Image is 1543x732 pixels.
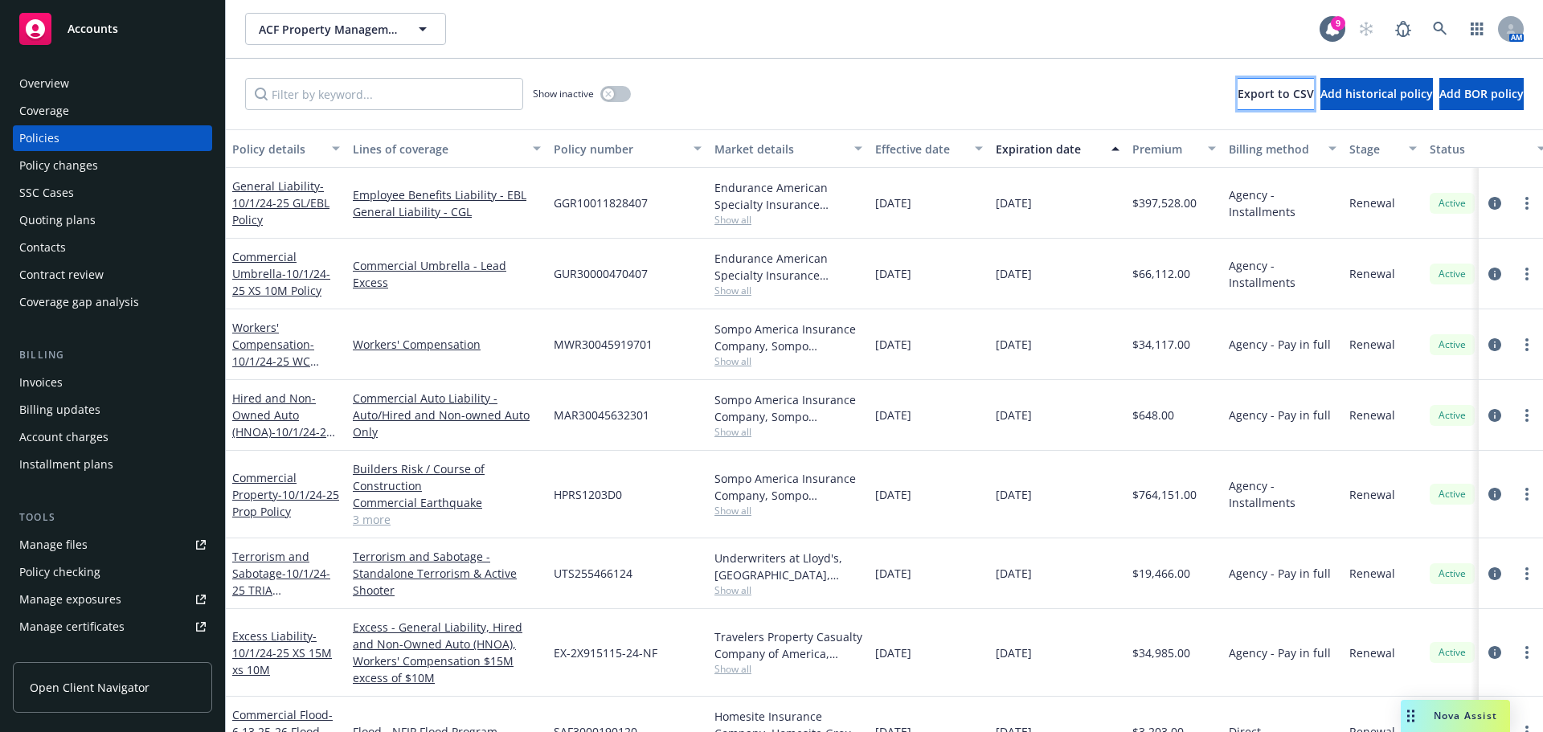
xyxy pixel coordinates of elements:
span: [DATE] [875,407,911,423]
button: Premium [1126,129,1222,168]
span: Manage exposures [13,587,212,612]
div: Policy checking [19,559,100,585]
span: ACF Property Management, Inc. [259,21,398,38]
a: Manage files [13,532,212,558]
a: Manage claims [13,641,212,667]
div: Policy details [232,141,322,157]
div: Policy changes [19,153,98,178]
span: $66,112.00 [1132,265,1190,282]
span: Active [1436,645,1468,660]
div: Billing [13,347,212,363]
span: UTS255466124 [554,565,632,582]
span: Renewal [1349,486,1395,503]
span: Show all [714,354,862,368]
span: [DATE] [875,336,911,353]
div: Overview [19,71,69,96]
span: Accounts [68,22,118,35]
span: EX-2X915115-24-NF [554,644,657,661]
a: Contract review [13,262,212,288]
a: Excess Liability [232,628,332,677]
button: Add BOR policy [1439,78,1524,110]
a: Start snowing [1350,13,1382,45]
span: Show all [714,284,862,297]
span: $34,985.00 [1132,644,1190,661]
span: Active [1436,267,1468,281]
button: Billing method [1222,129,1343,168]
div: Sompo America Insurance Company, Sompo International [714,470,862,504]
a: Commercial Umbrella [232,249,330,298]
button: Lines of coverage [346,129,547,168]
span: [DATE] [996,644,1032,661]
a: circleInformation [1485,564,1504,583]
span: Active [1436,566,1468,581]
span: Add historical policy [1320,86,1433,101]
span: MWR30045919701 [554,336,653,353]
span: [DATE] [996,336,1032,353]
a: Excess - General Liability, Hired and Non-Owned Auto (HNOA), Workers' Compensation $15M excess of... [353,619,541,686]
span: [DATE] [875,644,911,661]
button: Effective date [869,129,989,168]
a: Hired and Non-Owned Auto (HNOA) [232,391,333,456]
a: Overview [13,71,212,96]
a: Coverage [13,98,212,124]
a: 3 more [353,511,541,528]
span: [DATE] [875,194,911,211]
span: GGR10011828407 [554,194,648,211]
div: Tools [13,509,212,525]
div: Coverage [19,98,69,124]
span: Agency - Pay in full [1229,644,1331,661]
div: Manage files [19,532,88,558]
div: Drag to move [1401,700,1421,732]
span: Renewal [1349,644,1395,661]
span: MAR30045632301 [554,407,649,423]
span: Renewal [1349,407,1395,423]
div: Account charges [19,424,108,450]
span: Active [1436,337,1468,352]
span: - 10/1/24-25 GL/EBL Policy [232,178,329,227]
a: Employee Benefits Liability - EBL [353,186,541,203]
a: Billing updates [13,397,212,423]
div: Sompo America Insurance Company, Sompo International [714,321,862,354]
a: more [1517,264,1537,284]
div: Coverage gap analysis [19,289,139,315]
a: Terrorism and Sabotage - Standalone Terrorism & Active Shooter [353,548,541,599]
span: GUR30000470407 [554,265,648,282]
span: HPRS1203D0 [554,486,622,503]
span: Active [1436,487,1468,501]
div: Installment plans [19,452,113,477]
a: circleInformation [1485,264,1504,284]
div: Status [1430,141,1528,157]
span: Show all [714,662,862,676]
span: Show all [714,213,862,227]
button: Stage [1343,129,1423,168]
span: - 10/1/24-25 Prop Policy [232,487,339,519]
a: Switch app [1461,13,1493,45]
div: Quoting plans [19,207,96,233]
a: Search [1424,13,1456,45]
a: Report a Bug [1387,13,1419,45]
a: circleInformation [1485,643,1504,662]
span: Active [1436,408,1468,423]
div: Endurance American Specialty Insurance Company, Sompo International [714,179,862,213]
div: Underwriters at Lloyd's, [GEOGRAPHIC_DATA], [PERSON_NAME] of London, CRC Group [714,550,862,583]
span: [DATE] [996,565,1032,582]
div: Premium [1132,141,1198,157]
button: Policy number [547,129,708,168]
div: Expiration date [996,141,1102,157]
span: Active [1436,196,1468,211]
span: Agency - Pay in full [1229,407,1331,423]
span: Add BOR policy [1439,86,1524,101]
span: Renewal [1349,565,1395,582]
span: - 10/1/24-25 XS 15M xs 10M [232,628,332,677]
a: more [1517,406,1537,425]
span: Open Client Navigator [30,679,149,696]
div: Billing method [1229,141,1319,157]
div: Manage claims [19,641,100,667]
div: Effective date [875,141,965,157]
a: more [1517,194,1537,213]
span: $34,117.00 [1132,336,1190,353]
a: Workers' Compensation [232,320,314,386]
div: Contacts [19,235,66,260]
div: SSC Cases [19,180,74,206]
a: Invoices [13,370,212,395]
